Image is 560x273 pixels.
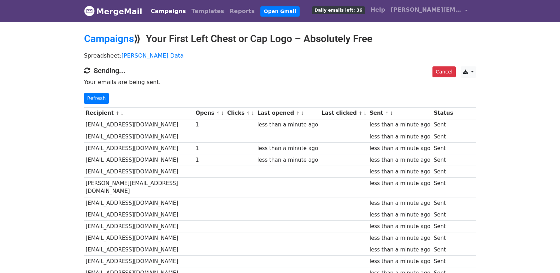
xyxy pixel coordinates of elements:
[370,246,430,254] div: less than a minute ago
[432,166,455,178] td: Sent
[84,197,194,209] td: [EMAIL_ADDRESS][DOMAIN_NAME]
[84,4,142,19] a: MergeMail
[432,197,455,209] td: Sent
[370,144,430,153] div: less than a minute ago
[195,121,224,129] div: 1
[84,178,194,197] td: [PERSON_NAME][EMAIL_ADDRESS][DOMAIN_NAME]
[320,107,368,119] th: Last clicked
[370,156,430,164] div: less than a minute ago
[370,168,430,176] div: less than a minute ago
[84,33,476,45] h2: ⟫ Your First Left Chest or Cap Logo – Absolutely Free
[363,111,367,116] a: ↓
[84,6,95,16] img: MergeMail logo
[84,119,194,131] td: [EMAIL_ADDRESS][DOMAIN_NAME]
[432,66,455,77] a: Cancel
[246,111,250,116] a: ↑
[194,107,226,119] th: Opens
[432,142,455,154] td: Sent
[84,131,194,142] td: [EMAIL_ADDRESS][DOMAIN_NAME]
[84,209,194,220] td: [EMAIL_ADDRESS][DOMAIN_NAME]
[370,121,430,129] div: less than a minute ago
[432,232,455,244] td: Sent
[370,211,430,219] div: less than a minute ago
[257,156,318,164] div: less than a minute ago
[120,111,124,116] a: ↓
[432,220,455,232] td: Sent
[260,6,300,17] a: Open Gmail
[432,119,455,131] td: Sent
[370,199,430,207] div: less than a minute ago
[84,166,194,178] td: [EMAIL_ADDRESS][DOMAIN_NAME]
[84,93,109,104] a: Refresh
[432,178,455,197] td: Sent
[84,244,194,256] td: [EMAIL_ADDRESS][DOMAIN_NAME]
[251,111,255,116] a: ↓
[300,111,304,116] a: ↓
[84,256,194,267] td: [EMAIL_ADDRESS][DOMAIN_NAME]
[122,52,184,59] a: [PERSON_NAME] Data
[84,107,194,119] th: Recipient
[216,111,220,116] a: ↑
[148,4,189,18] a: Campaigns
[84,78,476,86] p: Your emails are being sent.
[432,107,455,119] th: Status
[225,107,255,119] th: Clicks
[359,111,362,116] a: ↑
[432,131,455,142] td: Sent
[312,6,365,14] span: Daily emails left: 36
[296,111,300,116] a: ↑
[84,33,134,44] a: Campaigns
[189,4,227,18] a: Templates
[432,209,455,220] td: Sent
[370,234,430,242] div: less than a minute ago
[257,121,318,129] div: less than a minute ago
[385,111,389,116] a: ↑
[368,107,432,119] th: Sent
[195,156,224,164] div: 1
[116,111,119,116] a: ↑
[370,257,430,266] div: less than a minute ago
[432,256,455,267] td: Sent
[84,154,194,166] td: [EMAIL_ADDRESS][DOMAIN_NAME]
[227,4,258,18] a: Reports
[388,3,471,19] a: [PERSON_NAME][EMAIL_ADDRESS][DOMAIN_NAME]
[368,3,388,17] a: Help
[84,52,476,59] p: Spreadsheet:
[390,111,394,116] a: ↓
[84,66,476,75] h4: Sending...
[257,144,318,153] div: less than a minute ago
[432,154,455,166] td: Sent
[256,107,320,119] th: Last opened
[84,220,194,232] td: [EMAIL_ADDRESS][DOMAIN_NAME]
[370,133,430,141] div: less than a minute ago
[432,244,455,256] td: Sent
[195,144,224,153] div: 1
[309,3,367,17] a: Daily emails left: 36
[221,111,225,116] a: ↓
[84,142,194,154] td: [EMAIL_ADDRESS][DOMAIN_NAME]
[370,179,430,188] div: less than a minute ago
[84,232,194,244] td: [EMAIL_ADDRESS][DOMAIN_NAME]
[370,222,430,231] div: less than a minute ago
[391,6,461,14] span: [PERSON_NAME][EMAIL_ADDRESS][DOMAIN_NAME]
